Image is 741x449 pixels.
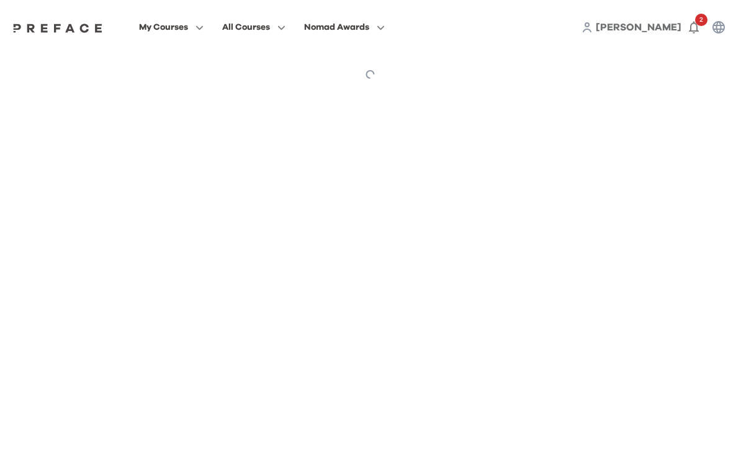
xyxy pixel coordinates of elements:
a: [PERSON_NAME] [596,20,681,35]
a: Preface Logo [10,22,106,32]
span: [PERSON_NAME] [596,22,681,32]
span: Nomad Awards [304,20,369,35]
span: All Courses [222,20,270,35]
button: Nomad Awards [300,19,388,35]
button: All Courses [218,19,289,35]
span: My Courses [139,20,188,35]
span: 2 [695,14,707,26]
img: Preface Logo [10,23,106,33]
button: My Courses [135,19,207,35]
button: 2 [681,15,706,40]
